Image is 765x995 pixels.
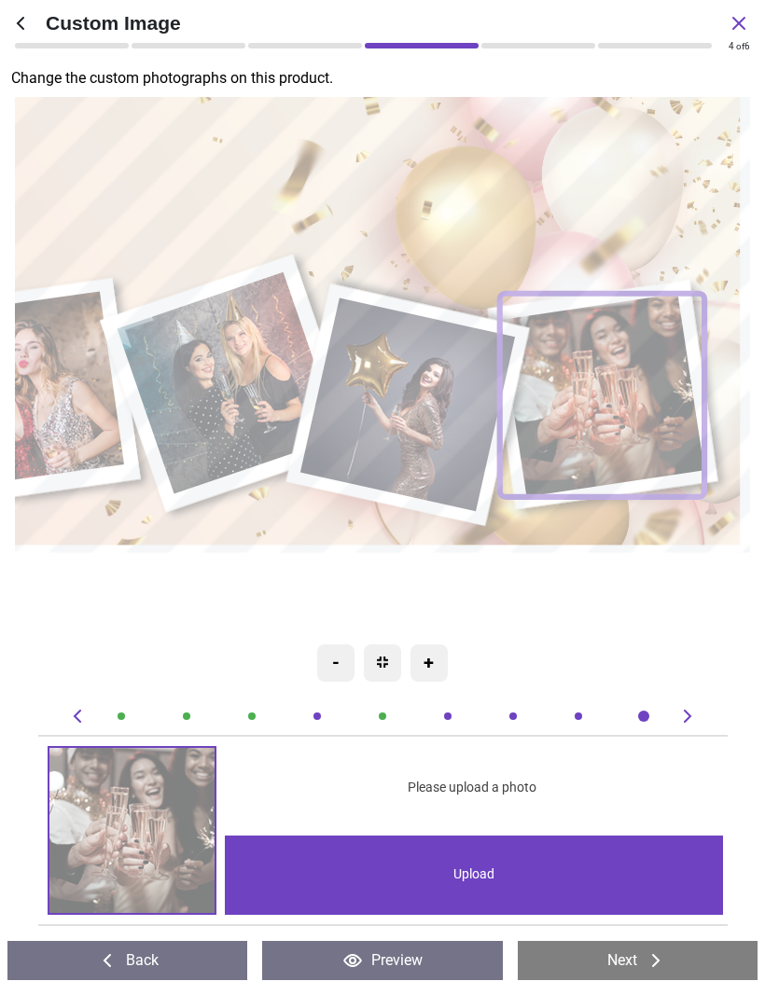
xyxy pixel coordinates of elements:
span: 4 [729,41,734,51]
img: recenter [377,656,388,668]
p: Change the custom photographs on this product. [11,68,765,89]
div: Upload [225,836,723,915]
button: Back [7,941,247,980]
button: Preview [262,941,502,980]
button: Next [518,941,758,980]
div: - [317,644,355,682]
div: of 6 [729,40,750,53]
div: + [410,644,448,682]
span: Custom Image [46,9,728,36]
span: Please upload a photo [408,779,536,797]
